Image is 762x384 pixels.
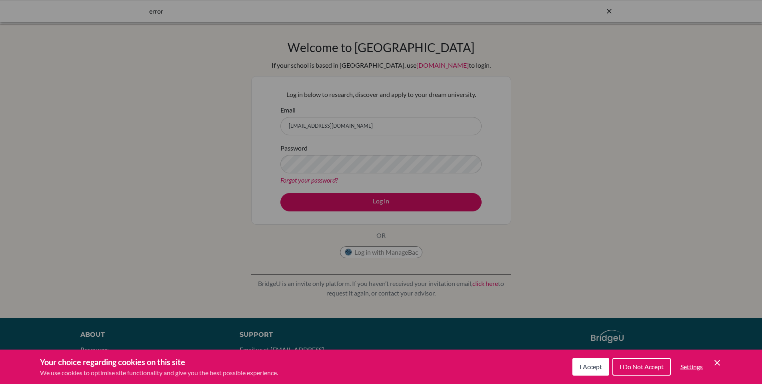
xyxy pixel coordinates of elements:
[620,363,664,370] span: I Do Not Accept
[40,368,278,378] p: We use cookies to optimise site functionality and give you the best possible experience.
[680,363,703,370] span: Settings
[572,358,609,376] button: I Accept
[580,363,602,370] span: I Accept
[712,358,722,368] button: Save and close
[674,359,709,375] button: Settings
[612,358,671,376] button: I Do Not Accept
[40,356,278,368] h3: Your choice regarding cookies on this site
